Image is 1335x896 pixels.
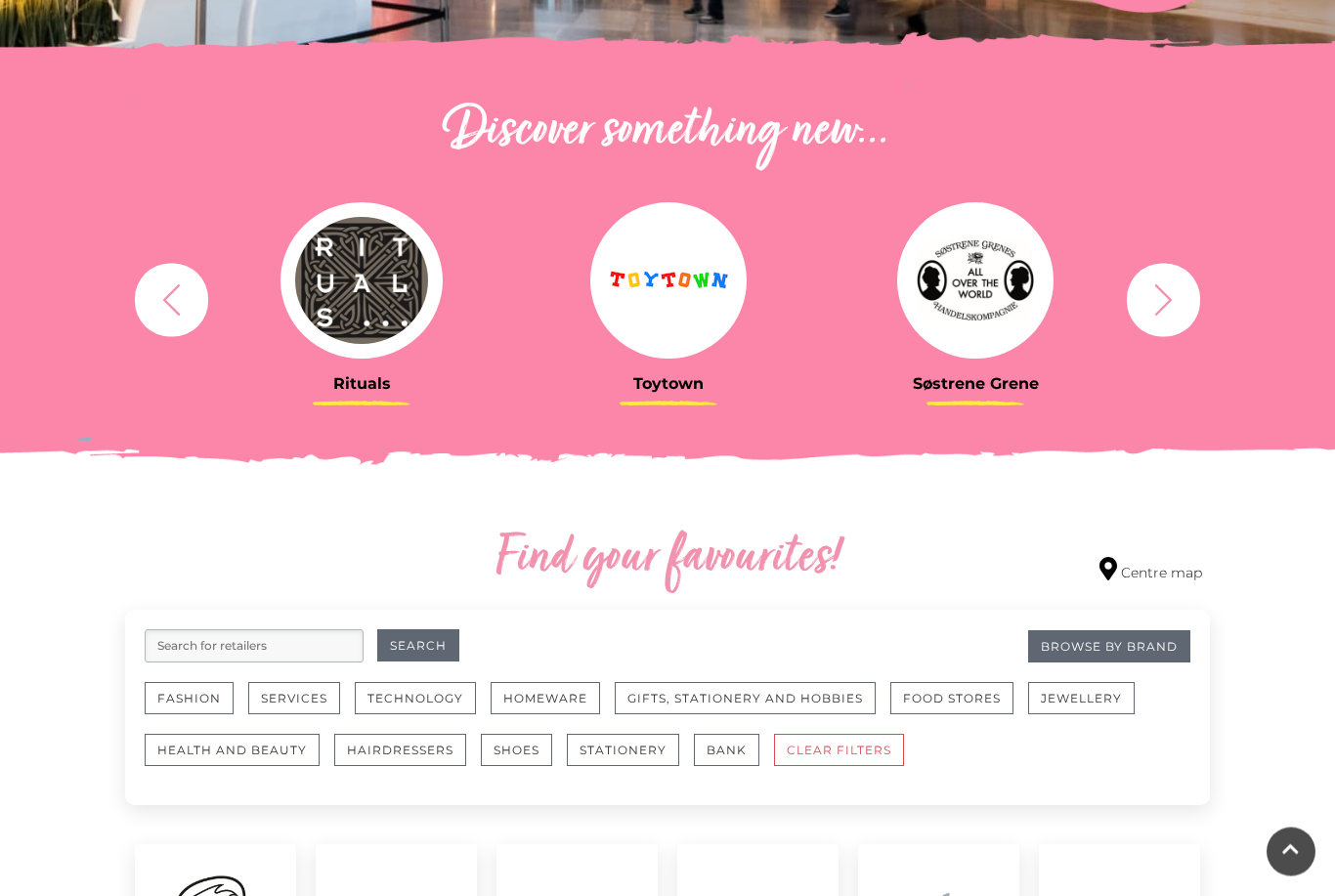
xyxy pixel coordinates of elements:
a: Toytown [530,203,807,394]
button: Jewellery [1028,683,1135,715]
button: Fashion [145,683,234,715]
button: Hairdressers [334,735,466,767]
a: Services [248,683,355,735]
a: Shoes [481,735,567,787]
button: Shoes [481,735,552,767]
a: Food Stores [890,683,1028,735]
button: Homeware [491,683,600,715]
button: Search [377,630,459,662]
button: Stationery [567,735,679,767]
button: Services [248,683,340,715]
button: Gifts, Stationery and Hobbies [615,683,876,715]
button: Health and Beauty [145,735,320,767]
button: CLEAR FILTERS [774,735,904,767]
a: Health and Beauty [145,735,334,787]
a: Hairdressers [334,735,481,787]
button: Technology [355,683,476,715]
a: Jewellery [1028,683,1149,735]
a: Fashion [145,683,248,735]
a: Bank [694,735,774,787]
h3: Søstrene Grene [837,375,1114,394]
h2: Find your favourites! [311,529,1024,591]
h3: Rituals [223,375,500,394]
a: Homeware [491,683,615,735]
h2: Discover something new... [125,102,1210,164]
a: Stationery [567,735,694,787]
a: Browse By Brand [1028,631,1190,663]
button: Food Stores [890,683,1013,715]
a: CLEAR FILTERS [774,735,919,787]
a: Gifts, Stationery and Hobbies [615,683,890,735]
a: Centre map [1099,558,1202,584]
a: Søstrene Grene [837,203,1114,394]
h3: Toytown [530,375,807,394]
input: Search for retailers [145,630,364,663]
button: Bank [694,735,759,767]
a: Rituals [223,203,500,394]
a: Technology [355,683,491,735]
